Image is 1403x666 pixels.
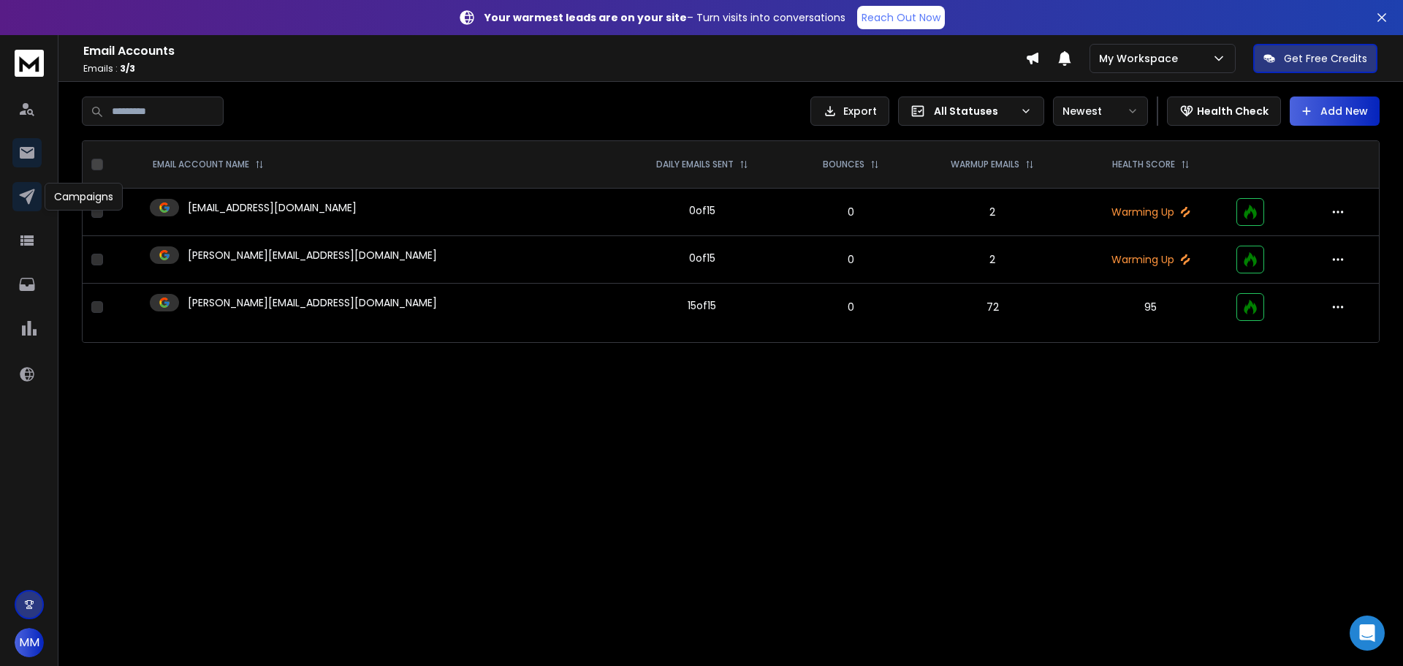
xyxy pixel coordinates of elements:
[688,298,716,313] div: 15 of 15
[1167,97,1281,126] button: Health Check
[83,63,1025,75] p: Emails :
[15,628,44,657] button: MM
[810,97,889,126] button: Export
[862,10,940,25] p: Reach Out Now
[911,236,1073,284] td: 2
[951,159,1019,170] p: WARMUP EMAILS
[1290,97,1380,126] button: Add New
[689,203,715,218] div: 0 of 15
[823,159,864,170] p: BOUNCES
[1099,51,1184,66] p: My Workspace
[1083,205,1219,219] p: Warming Up
[45,183,123,211] div: Campaigns
[799,205,902,219] p: 0
[857,6,945,29] a: Reach Out Now
[799,252,902,267] p: 0
[484,10,687,25] strong: Your warmest leads are on your site
[934,104,1014,118] p: All Statuses
[799,300,902,314] p: 0
[120,62,135,75] span: 3 / 3
[1350,616,1385,651] div: Open Intercom Messenger
[1074,284,1228,331] td: 95
[656,159,734,170] p: DAILY EMAILS SENT
[689,251,715,265] div: 0 of 15
[83,42,1025,60] h1: Email Accounts
[188,248,437,262] p: [PERSON_NAME][EMAIL_ADDRESS][DOMAIN_NAME]
[484,10,845,25] p: – Turn visits into conversations
[1083,252,1219,267] p: Warming Up
[1112,159,1175,170] p: HEALTH SCORE
[911,189,1073,236] td: 2
[1253,44,1377,73] button: Get Free Credits
[1284,51,1367,66] p: Get Free Credits
[188,200,357,215] p: [EMAIL_ADDRESS][DOMAIN_NAME]
[1197,104,1269,118] p: Health Check
[153,159,264,170] div: EMAIL ACCOUNT NAME
[188,295,437,310] p: [PERSON_NAME][EMAIL_ADDRESS][DOMAIN_NAME]
[1053,97,1148,126] button: Newest
[911,284,1073,331] td: 72
[15,50,44,77] img: logo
